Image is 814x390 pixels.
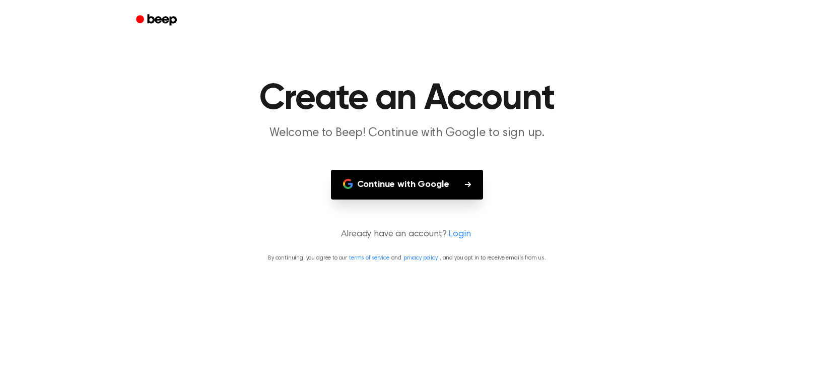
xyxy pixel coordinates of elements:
[448,228,470,241] a: Login
[12,228,802,241] p: Already have an account?
[149,81,665,117] h1: Create an Account
[12,253,802,263] p: By continuing, you agree to our and , and you opt in to receive emails from us.
[349,255,389,261] a: terms of service
[214,125,600,142] p: Welcome to Beep! Continue with Google to sign up.
[403,255,438,261] a: privacy policy
[129,11,186,30] a: Beep
[331,170,484,200] button: Continue with Google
